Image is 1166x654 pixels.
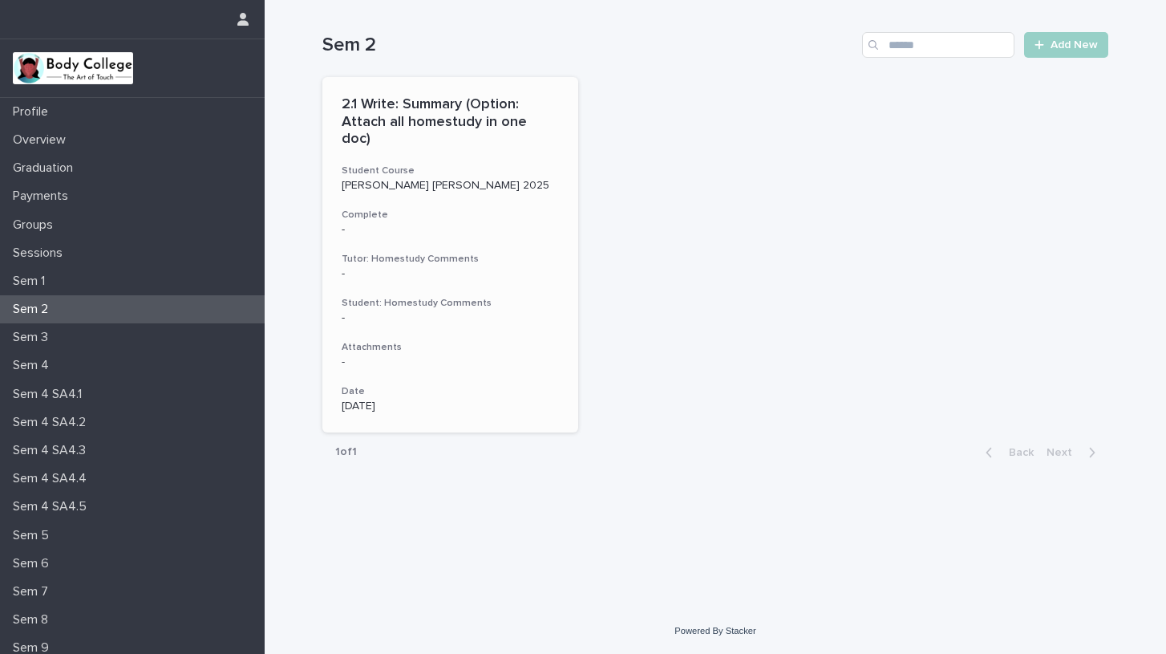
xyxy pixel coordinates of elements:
p: Sem 2 [6,302,61,317]
p: Graduation [6,160,86,176]
p: Sem 7 [6,584,61,599]
p: - [342,223,559,237]
h1: Sem 2 [322,34,856,57]
p: Sem 5 [6,528,62,543]
p: Sem 6 [6,556,62,571]
p: Sem 4 SA4.5 [6,499,99,514]
p: Overview [6,132,79,148]
p: Profile [6,104,61,120]
a: 2.1 Write: Summary (Option: Attach all homestudy in one doc)Student Course[PERSON_NAME] [PERSON_N... [322,77,578,433]
p: Sessions [6,246,75,261]
p: Sem 1 [6,274,58,289]
div: - [342,311,559,325]
h3: Student Course [342,165,559,177]
p: Sem 8 [6,612,61,628]
p: 1 of 1 [322,433,370,472]
span: Next [1047,447,1082,458]
p: 2.1 Write: Summary (Option: Attach all homestudy in one doc) [342,96,559,148]
h3: Student: Homestudy Comments [342,297,559,310]
h3: Tutor: Homestudy Comments [342,253,559,266]
h3: Date [342,385,559,398]
p: [DATE] [342,400,559,413]
p: Sem 4 SA4.2 [6,415,99,430]
span: Add New [1051,39,1098,51]
button: Next [1040,445,1108,460]
div: - [342,267,559,281]
a: Add New [1024,32,1108,58]
h3: Attachments [342,341,559,354]
button: Back [973,445,1040,460]
span: Back [999,447,1034,458]
p: Payments [6,189,81,204]
h3: Complete [342,209,559,221]
a: Powered By Stacker [674,626,755,636]
p: Sem 4 SA4.1 [6,387,95,402]
p: Sem 4 SA4.3 [6,443,99,458]
p: Groups [6,217,66,233]
p: Sem 4 SA4.4 [6,471,99,486]
p: [PERSON_NAME] [PERSON_NAME] 2025 [342,179,559,193]
p: - [342,355,559,369]
input: Search [862,32,1014,58]
img: xvtzy2PTuGgGH0xbwGb2 [13,52,133,84]
p: Sem 3 [6,330,61,345]
p: Sem 4 [6,358,62,373]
